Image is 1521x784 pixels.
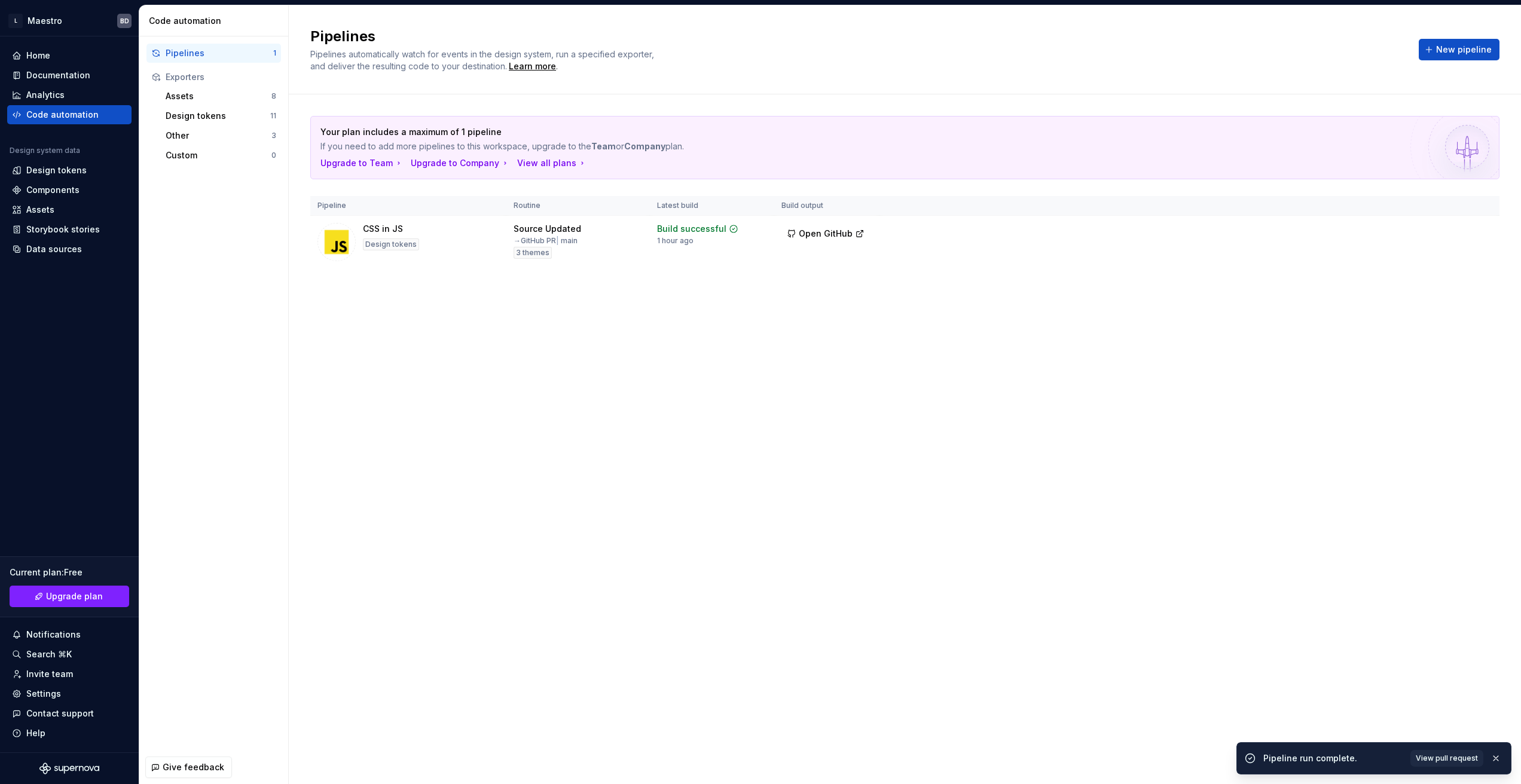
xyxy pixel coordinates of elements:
[270,111,276,121] div: 11
[7,161,132,180] a: Design tokens
[320,126,1406,138] p: Your plan includes a maximum of 1 pipeline
[161,126,281,145] button: Other3
[26,629,81,641] div: Notifications
[10,586,129,607] a: Upgrade plan
[2,8,136,33] button: LMaestroBD
[774,196,879,216] th: Build output
[7,180,132,200] a: Components
[26,708,94,719] div: Contact support
[517,157,587,169] button: View all plans
[166,71,276,83] div: Exporters
[1410,750,1483,767] a: View pull request
[26,184,80,196] div: Components
[26,727,45,739] div: Help
[163,761,224,773] span: Give feedback
[1436,44,1492,56] span: New pipeline
[273,48,276,58] div: 1
[46,590,103,602] span: Upgrade plan
[7,684,132,703] a: Settings
[320,140,1406,152] p: If you need to add more pipelines to this workspace, upgrade to the or plan.
[26,204,54,216] div: Assets
[39,762,99,774] svg: Supernova Logo
[7,645,132,664] button: Search ⌘K
[1263,752,1403,764] div: Pipeline run complete.
[7,724,132,743] button: Help
[26,648,72,660] div: Search ⌘K
[657,223,726,235] div: Build successful
[271,91,276,101] div: 8
[514,223,581,235] div: Source Updated
[10,146,80,155] div: Design system data
[10,566,129,578] div: Current plan : Free
[166,149,271,161] div: Custom
[166,110,270,122] div: Design tokens
[7,664,132,684] a: Invite team
[7,220,132,239] a: Storybook stories
[657,236,694,246] div: 1 hour ago
[799,228,853,240] span: Open GitHub
[146,44,281,63] button: Pipelines1
[271,151,276,160] div: 0
[7,85,132,105] a: Analytics
[26,164,87,176] div: Design tokens
[7,46,132,65] a: Home
[556,236,559,245] span: |
[624,141,665,151] strong: Company
[26,109,99,121] div: Code automation
[781,230,870,240] a: Open GitHub
[26,69,90,81] div: Documentation
[516,248,549,258] span: 3 themes
[591,141,616,151] strong: Team
[1419,39,1499,60] button: New pipeline
[514,236,578,246] div: → GitHub PR main
[7,66,132,85] a: Documentation
[8,14,23,28] div: L
[781,223,870,244] button: Open GitHub
[650,196,774,216] th: Latest build
[161,146,281,165] button: Custom0
[7,240,132,259] a: Data sources
[7,200,132,219] a: Assets
[363,223,403,235] div: CSS in JS
[26,50,50,62] div: Home
[7,625,132,644] button: Notifications
[26,223,100,235] div: Storybook stories
[26,688,61,700] div: Settings
[1416,754,1478,763] span: View pull request
[26,89,65,101] div: Analytics
[271,131,276,140] div: 3
[26,668,73,680] div: Invite team
[310,196,506,216] th: Pipeline
[145,757,232,778] button: Give feedback
[411,157,510,169] button: Upgrade to Company
[509,60,556,72] a: Learn more
[120,16,129,26] div: BD
[507,62,558,71] span: .
[166,90,271,102] div: Assets
[310,49,656,71] span: Pipelines automatically watch for events in the design system, run a specified exporter, and deli...
[166,47,273,59] div: Pipelines
[7,704,132,723] button: Contact support
[26,243,82,255] div: Data sources
[320,157,404,169] button: Upgrade to Team
[161,87,281,106] button: Assets8
[363,238,419,250] div: Design tokens
[506,196,650,216] th: Routine
[161,106,281,125] button: Design tokens11
[149,15,283,27] div: Code automation
[310,27,1404,46] h2: Pipelines
[28,15,62,27] div: Maestro
[166,130,271,142] div: Other
[7,105,132,124] a: Code automation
